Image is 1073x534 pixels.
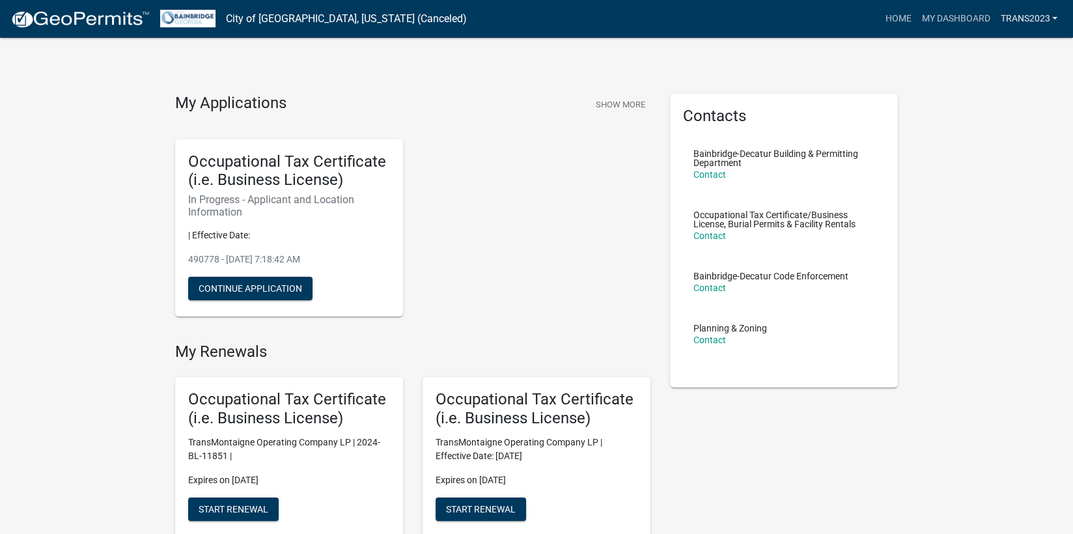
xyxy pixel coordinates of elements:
span: Start Renewal [446,503,516,514]
a: City of [GEOGRAPHIC_DATA], [US_STATE] (Canceled) [226,8,467,30]
h5: Occupational Tax Certificate (i.e. Business License) [188,390,390,428]
p: 490778 - [DATE] 7:18:42 AM [188,253,390,266]
h5: Occupational Tax Certificate (i.e. Business License) [188,152,390,190]
a: Contact [693,169,726,180]
a: Contact [693,283,726,293]
p: TransMontaigne Operating Company LP | Effective Date: [DATE] [436,436,637,463]
a: Contact [693,231,726,241]
h6: In Progress - Applicant and Location Information [188,193,390,218]
p: TransMontaigne Operating Company LP | 2024-BL-11851 | [188,436,390,463]
a: My Dashboard [916,7,995,31]
h4: My Applications [175,94,286,113]
a: Trans2023 [995,7,1063,31]
button: Start Renewal [436,498,526,521]
h5: Occupational Tax Certificate (i.e. Business License) [436,390,637,428]
p: Bainbridge-Decatur Building & Permitting Department [693,149,874,167]
span: Start Renewal [199,503,268,514]
button: Start Renewal [188,498,279,521]
p: Bainbridge-Decatur Code Enforcement [693,272,848,281]
p: Planning & Zoning [693,324,767,333]
p: Occupational Tax Certificate/Business License, Burial Permits & Facility Rentals [693,210,874,229]
a: Contact [693,335,726,345]
a: Home [880,7,916,31]
button: Continue Application [188,277,313,300]
button: Show More [591,94,650,115]
h5: Contacts [683,107,885,126]
img: City of Bainbridge, Georgia (Canceled) [160,10,216,27]
p: Expires on [DATE] [188,473,390,487]
p: | Effective Date: [188,229,390,242]
p: Expires on [DATE] [436,473,637,487]
h4: My Renewals [175,343,650,361]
